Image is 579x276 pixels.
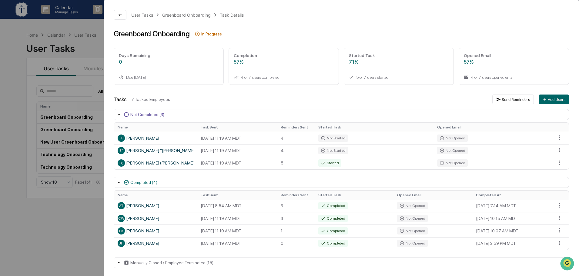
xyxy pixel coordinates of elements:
th: Opened Email [393,191,472,200]
span: Data Lookup [12,119,38,125]
div: Started Task [349,53,449,58]
span: Preclearance [12,108,39,114]
th: Task Sent [197,191,277,200]
div: Greenboard Onboarding [114,29,190,38]
div: [PERSON_NAME] ([PERSON_NAME]) [PERSON_NAME] [118,159,193,167]
div: Completion [234,53,334,58]
iframe: Open customer support [560,256,576,272]
td: [DATE] 11:19 AM MDT [197,144,277,157]
div: Opened Email [464,53,564,58]
img: 1746055101610-c473b297-6a78-478c-a979-82029cc54cd1 [12,83,17,88]
td: 3 [277,200,315,212]
span: JH [119,241,124,245]
td: [DATE] 11:19 AM MDT [197,224,277,237]
div: 5 of 7 users started [349,75,449,80]
div: Not Completed (3) [130,112,164,117]
div: 4 of 7 users completed [234,75,334,80]
td: 4 [277,144,315,157]
img: Cameron Burns [6,77,16,86]
div: Completed [318,215,348,222]
th: Task Sent [197,123,277,132]
div: In Progress [201,32,222,36]
p: How can we help? [6,13,110,22]
div: Completed [318,227,348,234]
div: Task Details [220,12,244,18]
td: [DATE] 11:19 AM MDT [197,212,277,224]
div: Not Opened [397,240,428,247]
td: [DATE] 2:59 PM MDT [472,237,552,250]
div: Not Started [318,147,348,154]
div: Started [318,159,341,167]
td: 4 [277,132,315,144]
span: [PERSON_NAME] [19,82,49,87]
div: [PERSON_NAME] [118,215,193,222]
div: [PERSON_NAME] [118,202,193,209]
div: Completed [318,240,348,247]
div: 🗄️ [44,108,49,113]
button: Send Reminders [492,95,534,104]
td: [DATE] 7:14 AM MDT [472,200,552,212]
div: [PERSON_NAME] "[PERSON_NAME]" [PERSON_NAME] [118,147,193,154]
div: Completed (4) [130,180,157,185]
a: 🗄️Attestations [42,105,78,116]
th: Name [114,191,197,200]
div: Not Opened [437,147,468,154]
button: Start new chat [103,48,110,55]
div: Tasks [114,97,126,102]
th: Started Task [315,191,393,200]
span: PK [119,229,123,233]
div: Greenboard Onboarding [162,12,211,18]
span: Attestations [50,108,75,114]
td: [DATE] 11:19 AM MDT [197,157,277,169]
div: Manually Closed / Employee Terminated (15) [130,260,213,265]
div: Not Started [318,135,348,142]
th: Reminders Sent [277,123,315,132]
td: [DATE] 11:19 AM MDT [197,237,277,250]
div: Completed [318,202,348,209]
div: 57% [464,59,564,65]
span: • [50,82,52,87]
td: 0 [277,237,315,250]
div: User Tasks [131,12,153,18]
div: 🔎 [6,120,11,125]
span: AT [119,204,123,208]
span: E" [119,148,123,153]
div: Days Remaining [119,53,219,58]
div: 7 Tasked Employees [131,97,487,102]
a: 🖐️Preclearance [4,105,42,116]
span: Pylon [60,134,73,138]
div: Due [DATE] [119,75,219,80]
div: Past conversations [6,67,41,72]
div: 57% [234,59,334,65]
div: [PERSON_NAME] [118,227,193,234]
td: [DATE] 10:15 AM MDT [472,212,552,224]
td: 5 [277,157,315,169]
div: 71% [349,59,449,65]
span: B( [119,161,123,165]
div: Not Opened [397,202,428,209]
div: Not Opened [397,215,428,222]
div: Not Opened [397,227,428,234]
div: Not Opened [437,135,468,142]
th: Started Task [315,123,433,132]
td: [DATE] 10:07 AM MDT [472,224,552,237]
td: [DATE] 11:19 AM MDT [197,132,277,144]
td: 3 [277,212,315,224]
a: Powered byPylon [43,134,73,138]
th: Completed At [472,191,552,200]
button: Add Users [539,95,569,104]
button: See all [94,66,110,73]
div: Start new chat [21,46,99,52]
div: 4 of 7 users opened email [464,75,564,80]
th: Opened Email [433,123,552,132]
img: 1746055101610-c473b297-6a78-478c-a979-82029cc54cd1 [6,46,17,57]
th: Reminders Sent [277,191,315,200]
span: CW [118,216,124,221]
a: 🔎Data Lookup [4,117,41,128]
div: 0 [119,59,219,65]
div: 🖐️ [6,108,11,113]
div: [PERSON_NAME] [118,135,193,142]
span: [DATE] [54,82,66,87]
